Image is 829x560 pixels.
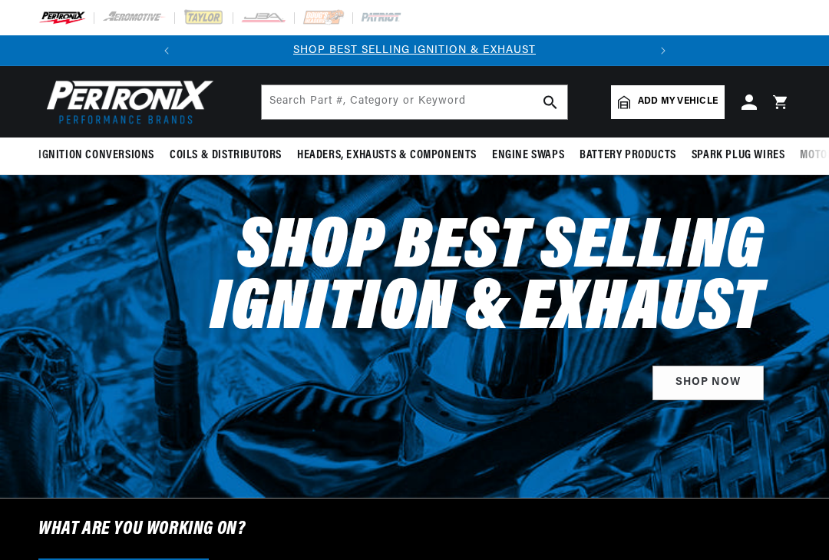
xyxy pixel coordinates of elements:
[182,42,648,59] div: 1 of 2
[692,147,785,164] span: Spark Plug Wires
[611,85,725,119] a: Add my vehicle
[648,35,679,66] button: Translation missing: en.sections.announcements.next_announcement
[484,138,572,174] summary: Engine Swaps
[492,147,564,164] span: Engine Swaps
[533,85,567,119] button: search button
[652,366,764,400] a: SHOP NOW
[107,218,764,341] h2: Shop Best Selling Ignition & Exhaust
[38,138,162,174] summary: Ignition Conversions
[684,138,793,174] summary: Spark Plug Wires
[638,94,718,109] span: Add my vehicle
[162,138,289,174] summary: Coils & Distributors
[293,45,536,56] a: SHOP BEST SELLING IGNITION & EXHAUST
[262,85,567,119] input: Search Part #, Category or Keyword
[38,147,154,164] span: Ignition Conversions
[289,138,484,174] summary: Headers, Exhausts & Components
[151,35,182,66] button: Translation missing: en.sections.announcements.previous_announcement
[572,138,684,174] summary: Battery Products
[580,147,676,164] span: Battery Products
[297,147,477,164] span: Headers, Exhausts & Components
[38,75,215,128] img: Pertronix
[182,42,648,59] div: Announcement
[170,147,282,164] span: Coils & Distributors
